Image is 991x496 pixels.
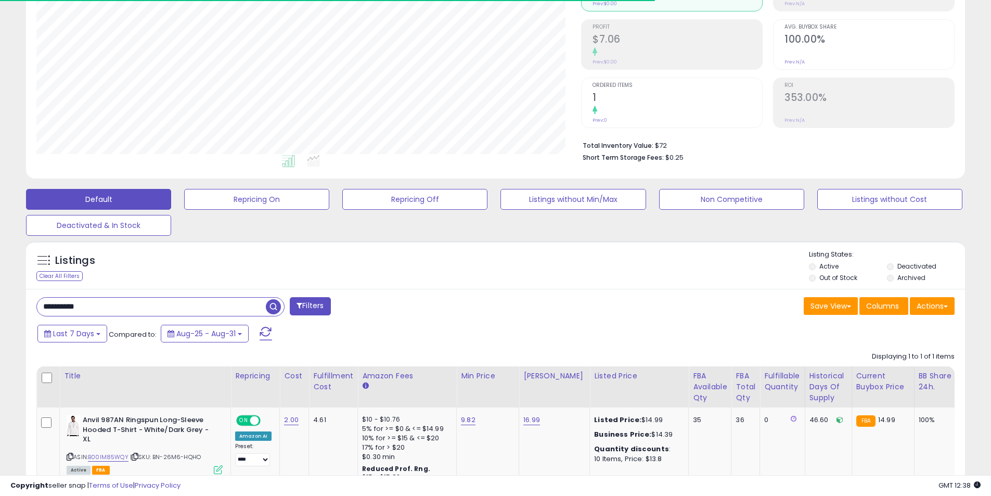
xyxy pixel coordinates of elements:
[10,480,48,490] strong: Copyright
[109,329,157,339] span: Compared to:
[26,189,171,210] button: Default
[784,92,954,106] h2: 353.00%
[67,415,223,473] div: ASIN:
[523,415,540,425] a: 16.99
[89,480,133,490] a: Terms of Use
[910,297,955,315] button: Actions
[583,153,664,162] b: Short Term Storage Fees:
[362,424,448,434] div: 5% for >= $0 & <= $14.99
[83,415,209,447] b: Anvil 987AN Ringspun Long-Sleeve Hooded T-Shirt - White/Dark Grey -XL
[872,352,955,362] div: Displaying 1 to 1 of 1 items
[593,92,762,106] h2: 1
[10,481,181,491] div: seller snap | |
[55,253,95,268] h5: Listings
[593,83,762,88] span: Ordered Items
[817,189,962,210] button: Listings without Cost
[67,415,80,436] img: 3145RF+s01L._SL40_.jpg
[461,371,514,381] div: Min Price
[764,415,796,425] div: 0
[784,33,954,47] h2: 100.00%
[859,297,908,315] button: Columns
[819,262,839,271] label: Active
[583,141,653,150] b: Total Inventory Value:
[593,33,762,47] h2: $7.06
[736,371,755,403] div: FBA Total Qty
[594,415,641,425] b: Listed Price:
[878,415,895,425] span: 14.99
[362,371,452,381] div: Amazon Fees
[130,453,201,461] span: | SKU: BN-26M6-HQHO
[919,371,957,392] div: BB Share 24h.
[784,83,954,88] span: ROI
[784,59,805,65] small: Prev: N/A
[362,434,448,443] div: 10% for >= $15 & <= $20
[764,371,800,392] div: Fulfillable Quantity
[594,454,680,464] div: 10 Items, Price: $13.8
[284,415,299,425] a: 2.00
[593,117,607,123] small: Prev: 0
[342,189,487,210] button: Repricing Off
[92,466,110,475] span: FBA
[819,273,857,282] label: Out of Stock
[736,415,752,425] div: 36
[593,59,617,65] small: Prev: $0.00
[461,415,475,425] a: 9.82
[809,415,844,425] div: 46.60
[36,271,83,281] div: Clear All Filters
[313,415,350,425] div: 4.61
[593,24,762,30] span: Profit
[784,1,805,7] small: Prev: N/A
[856,371,910,392] div: Current Buybox Price
[235,443,272,466] div: Preset:
[67,466,91,475] span: All listings currently available for purchase on Amazon
[897,262,936,271] label: Deactivated
[665,152,684,162] span: $0.25
[362,473,448,482] div: $15 - $15.83
[362,464,430,473] b: Reduced Prof. Rng.
[866,301,899,311] span: Columns
[594,429,651,439] b: Business Price:
[809,371,847,403] div: Historical Days Of Supply
[135,480,181,490] a: Privacy Policy
[26,215,171,236] button: Deactivated & In Stock
[784,24,954,30] span: Avg. Buybox Share
[176,328,236,339] span: Aug-25 - Aug-31
[500,189,646,210] button: Listings without Min/Max
[594,415,680,425] div: $14.99
[184,189,329,210] button: Repricing On
[313,371,353,392] div: Fulfillment Cost
[693,415,723,425] div: 35
[594,430,680,439] div: $14.39
[290,297,330,315] button: Filters
[284,371,304,381] div: Cost
[37,325,107,342] button: Last 7 Days
[362,381,368,391] small: Amazon Fees.
[804,297,858,315] button: Save View
[237,416,250,425] span: ON
[259,416,276,425] span: OFF
[897,273,925,282] label: Archived
[64,371,226,381] div: Title
[235,431,272,441] div: Amazon AI
[659,189,804,210] button: Non Competitive
[88,453,128,462] a: B00IM85WQY
[583,138,947,151] li: $72
[53,328,94,339] span: Last 7 Days
[362,415,448,424] div: $10 - $10.76
[161,325,249,342] button: Aug-25 - Aug-31
[809,250,965,260] p: Listing States:
[523,371,585,381] div: [PERSON_NAME]
[362,452,448,462] div: $0.30 min
[594,444,680,454] div: :
[693,371,727,403] div: FBA Available Qty
[919,415,953,425] div: 100%
[594,371,684,381] div: Listed Price
[362,443,448,452] div: 17% for > $20
[938,480,981,490] span: 2025-09-8 12:38 GMT
[593,1,617,7] small: Prev: $0.00
[594,444,669,454] b: Quantity discounts
[235,371,275,381] div: Repricing
[856,415,876,427] small: FBA
[784,117,805,123] small: Prev: N/A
